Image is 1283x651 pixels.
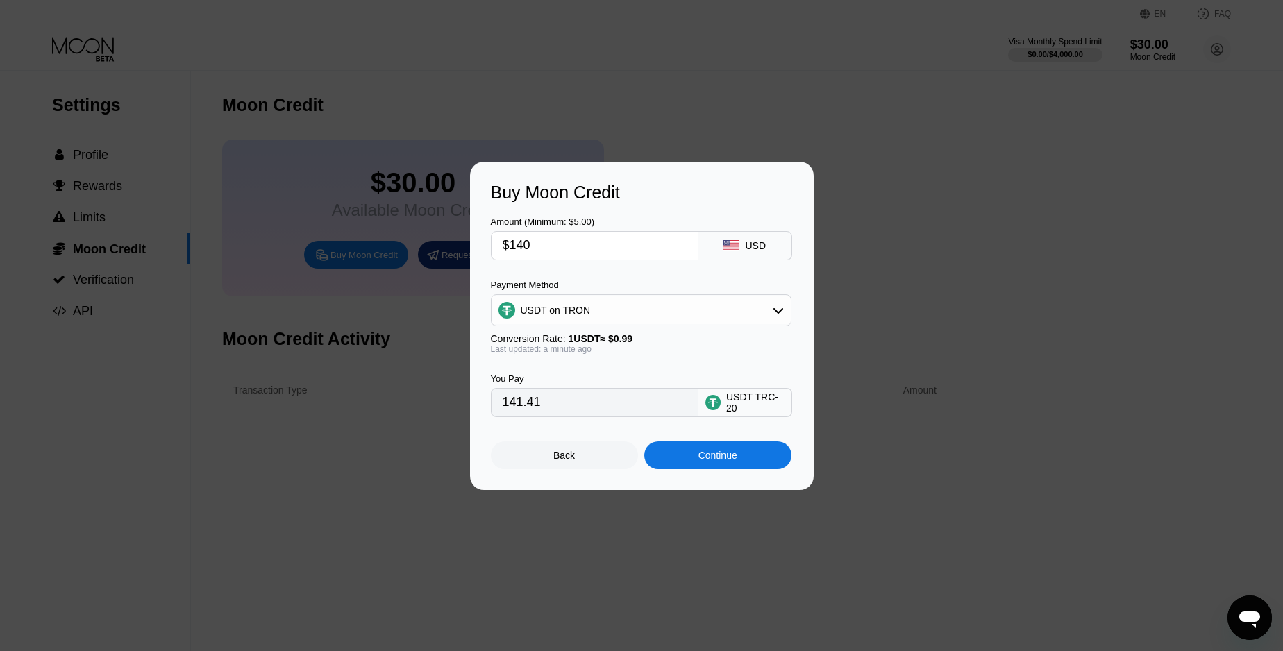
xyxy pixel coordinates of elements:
div: Continue [698,450,737,461]
input: $0.00 [503,232,687,260]
div: Buy Moon Credit [491,183,793,203]
div: USDT on TRON [521,305,591,316]
div: Conversion Rate: [491,333,791,344]
div: You Pay [491,373,698,384]
div: Back [553,450,575,461]
div: Continue [644,441,791,469]
div: Back [491,441,638,469]
div: Amount (Minimum: $5.00) [491,217,698,227]
div: USD [745,240,766,251]
span: 1 USDT ≈ $0.99 [569,333,633,344]
iframe: Кнопка, открывающая окно обмена сообщениями; идет разговор [1227,595,1272,640]
div: USDT on TRON [492,296,791,324]
div: USDT TRC-20 [726,391,785,414]
div: Payment Method [491,280,791,290]
div: Last updated: a minute ago [491,344,791,354]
